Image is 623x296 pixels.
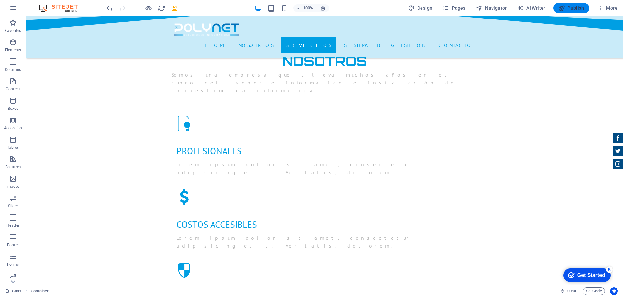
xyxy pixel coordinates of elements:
[106,5,113,12] i: Undo: Change text (Ctrl+Z)
[105,4,113,12] button: undo
[473,3,509,13] button: Navigator
[567,287,577,295] span: 00 00
[48,1,55,8] div: 5
[157,4,165,12] button: reload
[560,287,578,295] h6: Session time
[572,289,573,293] span: :
[171,5,178,12] i: Save (Ctrl+S)
[37,4,86,12] img: Editor Logo
[31,287,49,295] span: Click to select. Double-click to edit
[5,28,21,33] p: Favorites
[158,5,165,12] i: Reload page
[408,5,433,11] span: Design
[31,287,49,295] nav: breadcrumb
[5,287,21,295] a: Click to cancel selection. Double-click to open Pages
[4,125,22,131] p: Accordion
[583,287,605,295] button: Code
[406,3,435,13] button: Design
[8,106,18,111] p: Boxes
[7,145,19,150] p: Tables
[5,67,21,72] p: Columns
[6,223,19,228] p: Header
[553,3,589,13] button: Publish
[19,7,47,13] div: Get Started
[7,262,19,267] p: Forms
[440,3,468,13] button: Pages
[586,287,602,295] span: Code
[7,242,19,248] p: Footer
[443,5,465,11] span: Pages
[5,3,53,17] div: Get Started 5 items remaining, 0% complete
[5,164,21,170] p: Features
[170,4,178,12] button: save
[594,3,620,13] button: More
[6,184,20,189] p: Images
[597,5,617,11] span: More
[293,4,316,12] button: 100%
[144,4,152,12] button: Click here to leave preview mode and continue editing
[515,3,548,13] button: AI Writer
[476,5,507,11] span: Navigator
[303,4,313,12] h6: 100%
[517,5,545,11] span: AI Writer
[8,203,18,209] p: Slider
[610,287,618,295] button: Usercentrics
[320,5,326,11] i: On resize automatically adjust zoom level to fit chosen device.
[6,86,20,92] p: Content
[5,47,21,53] p: Elements
[558,5,584,11] span: Publish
